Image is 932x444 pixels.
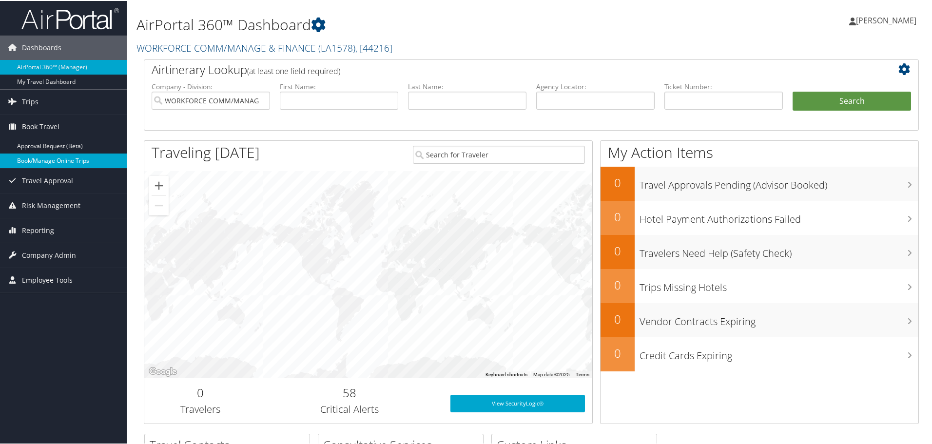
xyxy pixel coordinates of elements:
[21,6,119,29] img: airportal-logo.png
[152,81,270,91] label: Company - Division:
[533,371,570,376] span: Map data ©2025
[136,14,663,34] h1: AirPortal 360™ Dashboard
[149,195,169,214] button: Zoom out
[413,145,585,163] input: Search for Traveler
[640,275,918,293] h3: Trips Missing Hotels
[601,166,918,200] a: 0Travel Approvals Pending (Advisor Booked)
[601,310,635,327] h2: 0
[601,242,635,258] h2: 0
[247,65,340,76] span: (at least one field required)
[147,365,179,377] img: Google
[22,168,73,192] span: Travel Approval
[318,40,355,54] span: ( LA1578 )
[601,141,918,162] h1: My Action Items
[22,114,59,138] span: Book Travel
[22,193,80,217] span: Risk Management
[22,217,54,242] span: Reporting
[147,365,179,377] a: Open this area in Google Maps (opens a new window)
[601,336,918,370] a: 0Credit Cards Expiring
[664,81,783,91] label: Ticket Number:
[152,141,260,162] h1: Traveling [DATE]
[601,302,918,336] a: 0Vendor Contracts Expiring
[355,40,392,54] span: , [ 44216 ]
[640,173,918,191] h3: Travel Approvals Pending (Advisor Booked)
[856,14,916,25] span: [PERSON_NAME]
[601,200,918,234] a: 0Hotel Payment Authorizations Failed
[576,371,589,376] a: Terms (opens in new tab)
[485,370,527,377] button: Keyboard shortcuts
[280,81,398,91] label: First Name:
[136,40,392,54] a: WORKFORCE COMM/MANAGE & FINANCE
[22,89,39,113] span: Trips
[640,241,918,259] h3: Travelers Need Help (Safety Check)
[601,234,918,268] a: 0Travelers Need Help (Safety Check)
[601,208,635,224] h2: 0
[601,276,635,292] h2: 0
[450,394,585,411] a: View SecurityLogic®
[793,91,911,110] button: Search
[849,5,926,34] a: [PERSON_NAME]
[601,344,635,361] h2: 0
[601,174,635,190] h2: 0
[22,242,76,267] span: Company Admin
[264,384,436,400] h2: 58
[152,402,249,415] h3: Travelers
[640,343,918,362] h3: Credit Cards Expiring
[22,267,73,291] span: Employee Tools
[152,384,249,400] h2: 0
[152,60,847,77] h2: Airtinerary Lookup
[640,309,918,328] h3: Vendor Contracts Expiring
[536,81,655,91] label: Agency Locator:
[22,35,61,59] span: Dashboards
[264,402,436,415] h3: Critical Alerts
[149,175,169,194] button: Zoom in
[601,268,918,302] a: 0Trips Missing Hotels
[408,81,526,91] label: Last Name:
[640,207,918,225] h3: Hotel Payment Authorizations Failed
